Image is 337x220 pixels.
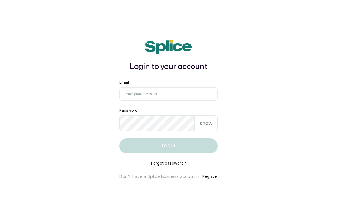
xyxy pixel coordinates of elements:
[119,87,218,101] input: email@acme.com
[119,138,218,153] button: Log in
[119,80,129,85] label: Email
[202,173,218,180] button: Register
[119,108,138,113] label: Password
[200,119,212,127] p: show
[119,173,200,180] p: Don't have a Splice Business account?
[119,61,218,73] h1: Login to your account
[151,161,186,166] button: Forgot password?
